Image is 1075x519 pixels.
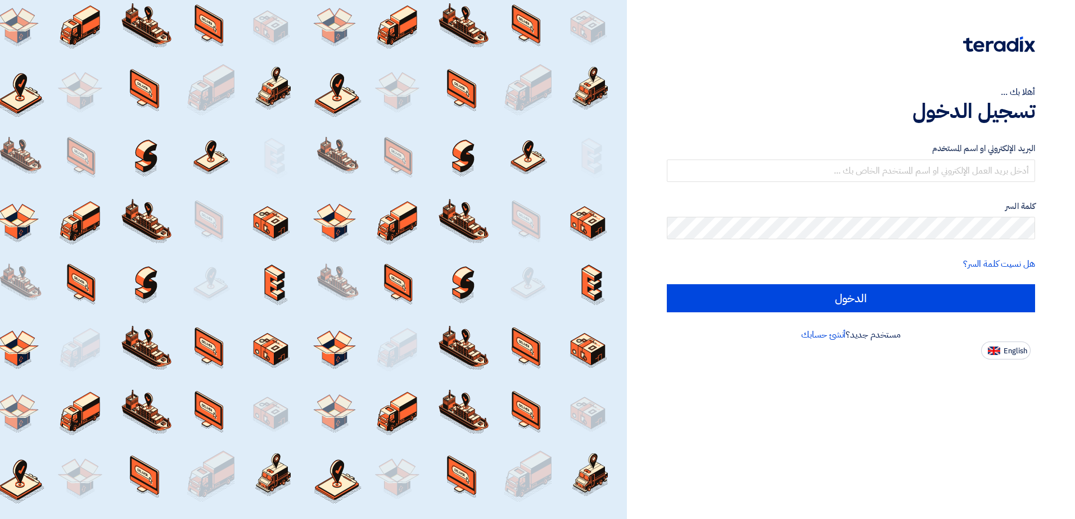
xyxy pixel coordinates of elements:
[667,284,1035,312] input: الدخول
[801,328,846,342] a: أنشئ حسابك
[667,200,1035,213] label: كلمة السر
[963,37,1035,52] img: Teradix logo
[963,257,1035,271] a: هل نسيت كلمة السر؟
[667,85,1035,99] div: أهلا بك ...
[1004,347,1027,355] span: English
[667,99,1035,124] h1: تسجيل الدخول
[988,347,1000,355] img: en-US.png
[667,142,1035,155] label: البريد الإلكتروني او اسم المستخدم
[667,328,1035,342] div: مستخدم جديد؟
[981,342,1031,359] button: English
[667,160,1035,182] input: أدخل بريد العمل الإلكتروني او اسم المستخدم الخاص بك ...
